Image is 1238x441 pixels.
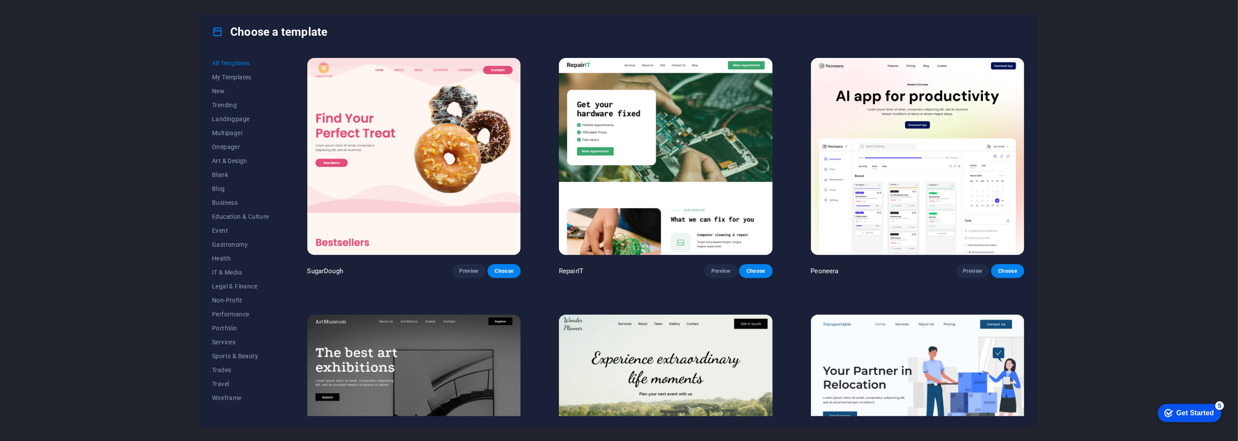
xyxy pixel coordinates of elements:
img: RepairIT [559,58,772,255]
button: Preview [956,264,989,278]
button: Travel [212,377,269,391]
span: Education & Culture [212,213,269,220]
button: Health [212,251,269,265]
button: Onepager [212,140,269,154]
button: Portfolio [212,321,269,335]
p: RepairIT [559,267,583,275]
span: Performance [212,311,269,318]
button: Blank [212,168,269,182]
button: Event [212,224,269,237]
img: Peoneera [811,58,1024,255]
span: Art & Design [212,157,269,164]
span: Non-Profit [212,297,269,304]
button: Services [212,335,269,349]
button: Multipager [212,126,269,140]
span: My Templates [212,74,269,81]
span: Preview [711,268,730,275]
span: IT & Media [212,269,269,276]
p: Peoneera [811,267,839,275]
span: Services [212,339,269,346]
span: Choose [495,268,514,275]
button: All Templates [212,56,269,70]
button: Gastronomy [212,237,269,251]
span: Business [212,199,269,206]
span: Trades [212,366,269,373]
p: SugarDough [307,267,343,275]
button: Sports & Beauty [212,349,269,363]
button: Choose [991,264,1024,278]
button: Trades [212,363,269,377]
button: Preview [452,264,485,278]
button: Non-Profit [212,293,269,307]
button: Art & Design [212,154,269,168]
span: Blank [212,171,269,178]
span: Gastronomy [212,241,269,248]
button: Landingpage [212,112,269,126]
span: Legal & Finance [212,283,269,290]
span: Multipager [212,129,269,136]
button: Preview [704,264,737,278]
button: Choose [739,264,772,278]
span: Landingpage [212,115,269,122]
div: Get Started [26,10,63,17]
button: Blog [212,182,269,196]
button: Education & Culture [212,210,269,224]
div: Get Started 5 items remaining, 0% complete [7,4,71,23]
span: Preview [459,268,478,275]
span: Travel [212,380,269,387]
button: Legal & Finance [212,279,269,293]
button: Trending [212,98,269,112]
button: Wireframe [212,391,269,405]
button: New [212,84,269,98]
button: Business [212,196,269,210]
span: Health [212,255,269,262]
span: Onepager [212,143,269,150]
span: Wireframe [212,394,269,401]
span: New [212,88,269,95]
span: Trending [212,102,269,109]
span: Blog [212,185,269,192]
span: All Templates [212,60,269,67]
span: Choose [998,268,1017,275]
span: Sports & Beauty [212,353,269,360]
span: Portfolio [212,325,269,332]
div: 5 [64,2,73,10]
button: IT & Media [212,265,269,279]
h4: Choose a template [212,25,327,39]
img: SugarDough [307,58,521,255]
button: Performance [212,307,269,321]
button: My Templates [212,70,269,84]
span: Choose [746,268,765,275]
span: Event [212,227,269,234]
span: Preview [963,268,982,275]
button: Choose [488,264,521,278]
